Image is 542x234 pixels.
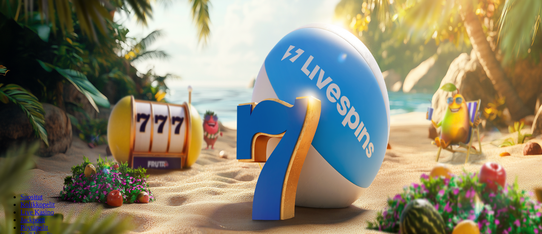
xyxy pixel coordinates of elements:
[20,201,55,208] a: Kolikkopelit
[20,224,48,231] span: Pöytäpelit
[20,209,54,216] a: Live Kasino
[20,193,43,200] a: Suositut
[20,216,45,223] a: Jackpotit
